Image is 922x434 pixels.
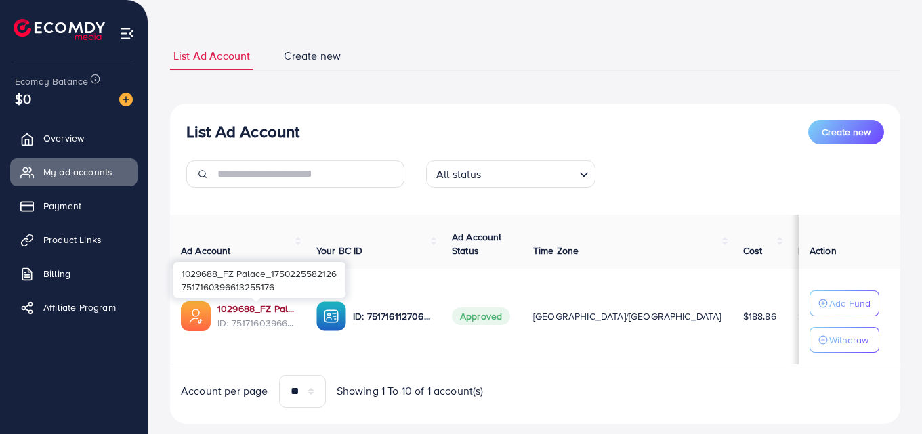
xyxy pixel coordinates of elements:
[182,267,337,280] span: 1029688_FZ Palace_1750225582126
[217,316,295,330] span: ID: 7517160396613255176
[864,373,912,424] iframe: Chat
[43,199,81,213] span: Payment
[14,19,105,40] img: logo
[810,327,879,353] button: Withdraw
[426,160,595,188] div: Search for option
[119,93,133,106] img: image
[15,89,31,108] span: $0
[452,307,510,325] span: Approved
[15,74,88,88] span: Ecomdy Balance
[10,226,138,253] a: Product Links
[43,233,102,246] span: Product Links
[533,244,579,257] span: Time Zone
[829,295,871,311] p: Add Fund
[43,165,112,179] span: My ad accounts
[353,308,430,324] p: ID: 7517161127068008464
[10,294,138,321] a: Affiliate Program
[829,332,868,348] p: Withdraw
[173,262,345,298] div: 7517160396613255176
[316,244,363,257] span: Your BC ID
[43,131,84,145] span: Overview
[486,162,574,184] input: Search for option
[284,48,341,64] span: Create new
[119,26,135,41] img: menu
[316,301,346,331] img: ic-ba-acc.ded83a64.svg
[173,48,250,64] span: List Ad Account
[810,290,879,316] button: Add Fund
[10,158,138,186] a: My ad accounts
[10,260,138,287] a: Billing
[186,122,299,142] h3: List Ad Account
[43,267,70,280] span: Billing
[181,244,231,257] span: Ad Account
[43,301,116,314] span: Affiliate Program
[181,383,268,399] span: Account per page
[217,302,295,316] a: 1029688_FZ Palace_1750225582126
[743,309,776,323] span: $188.86
[181,301,211,331] img: ic-ads-acc.e4c84228.svg
[808,120,884,144] button: Create new
[452,230,502,257] span: Ad Account Status
[434,165,484,184] span: All status
[533,309,721,323] span: [GEOGRAPHIC_DATA]/[GEOGRAPHIC_DATA]
[337,383,484,399] span: Showing 1 To 10 of 1 account(s)
[10,125,138,152] a: Overview
[822,125,871,139] span: Create new
[743,244,763,257] span: Cost
[810,244,837,257] span: Action
[10,192,138,219] a: Payment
